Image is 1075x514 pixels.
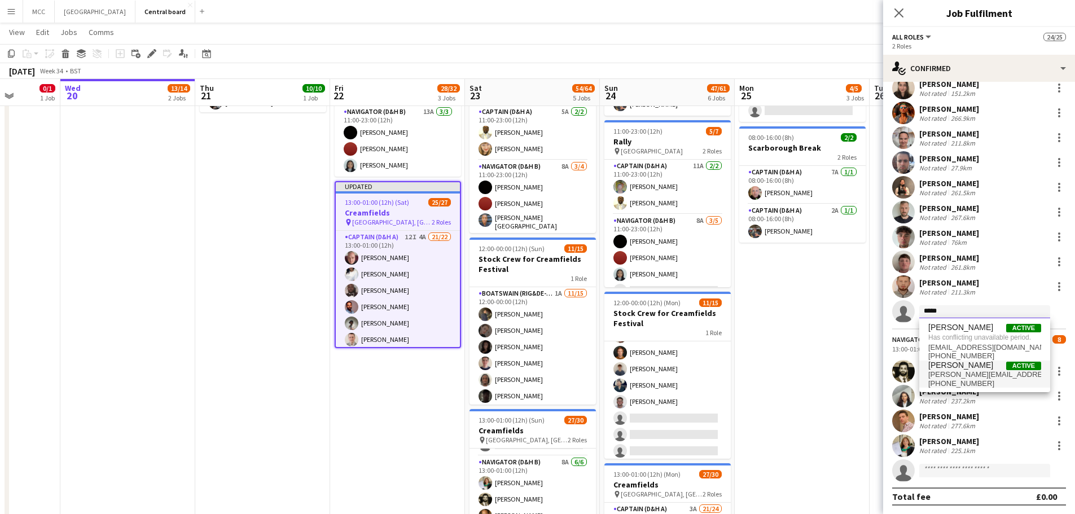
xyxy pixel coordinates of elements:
[613,127,662,135] span: 11:00-23:00 (12h)
[919,278,979,288] div: [PERSON_NAME]
[841,133,857,142] span: 2/2
[892,42,1066,50] div: 2 Roles
[5,25,29,39] a: View
[892,33,924,41] span: All roles
[949,288,977,296] div: 211.3km
[470,160,596,251] app-card-role: Navigator (D&H B)8A3/411:00-23:00 (12h)[PERSON_NAME][PERSON_NAME][PERSON_NAME][GEOGRAPHIC_DATA]
[60,27,77,37] span: Jobs
[1036,491,1057,502] div: £0.00
[739,126,866,243] div: 08:00-16:00 (8h)2/2Scarborough Break2 RolesCaptain (D&H A)7A1/108:00-16:00 (8h)[PERSON_NAME]Capta...
[846,84,862,93] span: 4/5
[892,33,933,41] button: All roles
[168,94,190,102] div: 2 Jobs
[70,67,81,75] div: BST
[37,67,65,75] span: Week 34
[432,218,451,226] span: 2 Roles
[345,198,409,207] span: 13:00-01:00 (12h) (Sat)
[470,66,596,233] app-job-card: 11:00-23:00 (12h)5/6Rally [GEOGRAPHIC_DATA]2 RolesCaptain (D&H A)5A2/211:00-23:00 (12h)[PERSON_NA...
[168,84,190,93] span: 13/14
[705,328,722,337] span: 1 Role
[919,288,949,296] div: Not rated
[928,323,993,332] span: Sarah Camacho
[1006,362,1041,370] span: Active
[604,211,731,478] app-card-role: [PERSON_NAME][PERSON_NAME][PERSON_NAME][PERSON_NAME][PERSON_NAME][PERSON_NAME][PERSON_NAME]
[874,83,887,93] span: Tue
[739,83,754,93] span: Mon
[949,114,977,122] div: 266.9km
[949,446,977,455] div: 225.1km
[604,137,731,147] h3: Rally
[949,238,969,247] div: 76km
[303,94,324,102] div: 1 Job
[928,332,1041,342] span: Has conflicting unavailable period.
[707,84,730,93] span: 47/61
[36,27,49,37] span: Edit
[604,83,618,93] span: Sun
[470,83,482,93] span: Sat
[571,274,587,283] span: 1 Role
[604,160,731,214] app-card-role: Captain (D&H A)11A2/211:00-23:00 (12h)[PERSON_NAME][PERSON_NAME]
[919,89,949,98] div: Not rated
[928,352,1041,361] span: +447799861967
[572,84,595,93] span: 54/64
[564,416,587,424] span: 27/30
[468,89,482,102] span: 23
[1006,324,1041,332] span: Active
[892,335,951,344] div: Navigator (D&H B)
[949,213,977,222] div: 267.6km
[1052,335,1066,344] span: 8
[604,480,731,490] h3: Creamfields
[335,83,344,93] span: Fri
[198,89,214,102] span: 21
[928,343,1041,352] span: sarahcamacho@hotmail.co.uk
[883,55,1075,82] div: Confirmed
[919,397,949,405] div: Not rated
[335,181,461,348] app-job-card: Updated13:00-01:00 (12h) (Sat)25/27Creamfields [GEOGRAPHIC_DATA], [GEOGRAPHIC_DATA]2 RolesCaptain...
[428,198,451,207] span: 25/27
[919,153,979,164] div: [PERSON_NAME]
[335,66,461,177] app-job-card: 11:00-23:00 (12h)3/3Rally [GEOGRAPHIC_DATA]1 RoleNavigator (D&H B)13A3/311:00-23:00 (12h)[PERSON_...
[437,84,460,93] span: 28/32
[479,416,545,424] span: 13:00-01:00 (12h) (Sun)
[65,83,81,93] span: Wed
[613,298,681,307] span: 12:00-00:00 (12h) (Mon)
[56,25,82,39] a: Jobs
[919,114,949,122] div: Not rated
[846,94,864,102] div: 3 Jobs
[55,1,135,23] button: [GEOGRAPHIC_DATA]
[1043,33,1066,41] span: 24/25
[336,182,460,191] div: Updated
[302,84,325,93] span: 10/10
[919,228,979,238] div: [PERSON_NAME]
[613,470,681,478] span: 13:00-01:00 (12h) (Mon)
[949,164,974,172] div: 27.9km
[872,89,887,102] span: 26
[604,292,731,459] app-job-card: 12:00-00:00 (12h) (Mon)11/15Stock Crew for Creamfields Festival1 Role[PERSON_NAME][PERSON_NAME][P...
[573,94,594,102] div: 5 Jobs
[706,127,722,135] span: 5/7
[63,89,81,102] span: 20
[919,178,979,188] div: [PERSON_NAME]
[892,345,1066,353] div: 13:00-01:00 (12h) (Sat)
[40,94,55,102] div: 1 Job
[564,244,587,253] span: 11/15
[739,143,866,153] h3: Scarborough Break
[919,164,949,172] div: Not rated
[837,153,857,161] span: 2 Roles
[699,298,722,307] span: 11/15
[919,188,949,197] div: Not rated
[603,89,618,102] span: 24
[949,263,977,271] div: 261.8km
[949,139,977,147] div: 211.8km
[470,106,596,160] app-card-role: Captain (D&H A)5A2/211:00-23:00 (12h)[PERSON_NAME][PERSON_NAME]
[703,147,722,155] span: 2 Roles
[568,436,587,444] span: 2 Roles
[9,65,35,77] div: [DATE]
[84,25,119,39] a: Comms
[604,120,731,287] app-job-card: 11:00-23:00 (12h)5/7Rally [GEOGRAPHIC_DATA]2 RolesCaptain (D&H A)11A2/211:00-23:00 (12h)[PERSON_N...
[949,397,977,405] div: 237.2km
[928,379,1041,388] span: +4407734903750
